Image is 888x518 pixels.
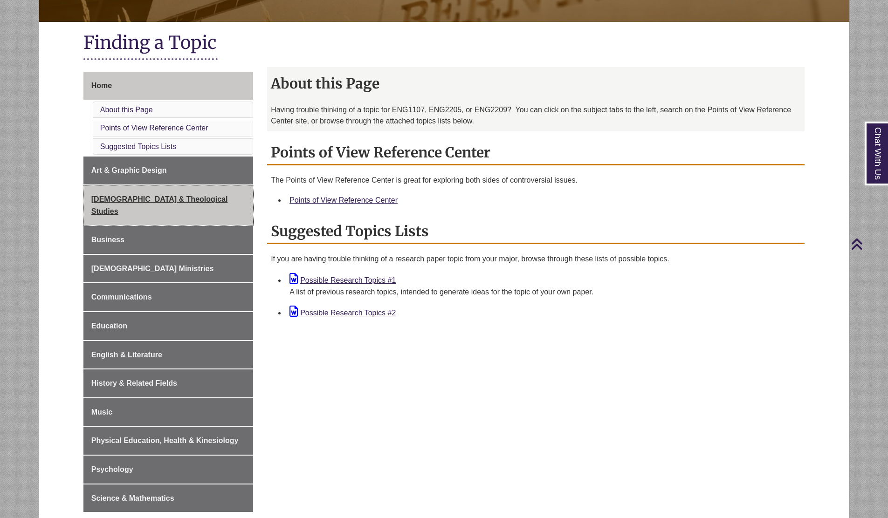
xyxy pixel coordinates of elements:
a: Art & Graphic Design [83,157,253,184]
a: Points of View Reference Center [100,124,208,132]
a: Business [83,226,253,254]
h2: Suggested Topics Lists [267,219,805,244]
span: Home [91,82,112,89]
span: [DEMOGRAPHIC_DATA] & Theological Studies [91,195,228,215]
h1: Finding a Topic [83,31,805,56]
span: Education [91,322,127,330]
a: Education [83,312,253,340]
span: Music [91,408,112,416]
a: English & Literature [83,341,253,369]
a: Possible Research Topics #2 [289,309,396,317]
a: About this Page [100,106,153,114]
div: A list of previous research topics, intended to generate ideas for the topic of your own paper. [289,286,797,298]
span: Psychology [91,465,133,473]
a: Suggested Topics Lists [100,143,176,150]
a: History & Related Fields [83,369,253,397]
span: Communications [91,293,152,301]
a: Back to Top [851,238,886,250]
a: Points of View Reference Center [289,196,398,204]
a: [DEMOGRAPHIC_DATA] Ministries [83,255,253,283]
a: Psychology [83,456,253,484]
span: English & Literature [91,351,162,359]
a: Physical Education, Health & Kinesiology [83,427,253,455]
a: [DEMOGRAPHIC_DATA] & Theological Studies [83,185,253,225]
a: Science & Mathematics [83,484,253,512]
p: If you are having trouble thinking of a research paper topic from your major, browse through thes... [271,253,801,265]
a: Possible Research Topics #1 [289,276,396,284]
a: Home [83,72,253,100]
span: Business [91,236,124,244]
h2: Points of View Reference Center [267,141,805,165]
span: History & Related Fields [91,379,177,387]
a: Communications [83,283,253,311]
p: The Points of View Reference Center is great for exploring both sides of controversial issues. [271,175,801,186]
a: Music [83,398,253,426]
span: Art & Graphic Design [91,166,167,174]
span: [DEMOGRAPHIC_DATA] Ministries [91,265,214,273]
p: Having trouble thinking of a topic for ENG1107, ENG2205, or ENG2209? You can click on the subject... [271,104,801,127]
div: Guide Page Menu [83,72,253,512]
h2: About this Page [267,72,805,95]
span: Physical Education, Health & Kinesiology [91,436,239,444]
span: Science & Mathematics [91,494,174,502]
